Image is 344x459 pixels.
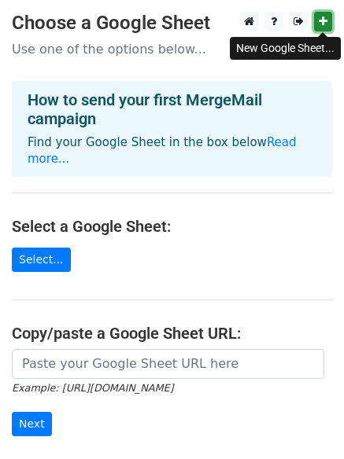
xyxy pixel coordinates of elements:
[12,324,332,343] h4: Copy/paste a Google Sheet URL:
[12,412,52,436] input: Next
[28,90,316,128] h4: How to send your first MergeMail campaign
[12,12,332,35] h3: Choose a Google Sheet
[230,37,341,60] div: New Google Sheet...
[28,134,316,167] p: Find your Google Sheet in the box below
[12,382,173,394] small: Example: [URL][DOMAIN_NAME]
[28,135,297,166] a: Read more...
[12,41,332,57] p: Use one of the options below...
[265,384,344,459] iframe: Chat Widget
[12,248,71,272] a: Select...
[12,349,324,379] input: Paste your Google Sheet URL here
[12,217,332,236] h4: Select a Google Sheet:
